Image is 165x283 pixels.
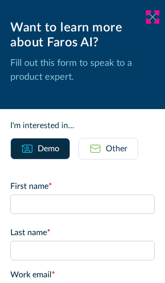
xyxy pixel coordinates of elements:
div: Want to learn more about Faros AI? [10,21,155,50]
div: I'm interested in... [10,119,155,132]
p: Fill out this form to speak to a product expert. [10,57,155,84]
div: Other [106,143,127,155]
label: First name [10,180,155,192]
label: Work email [10,269,155,281]
div: Demo [38,143,59,155]
label: Last name [10,226,155,239]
